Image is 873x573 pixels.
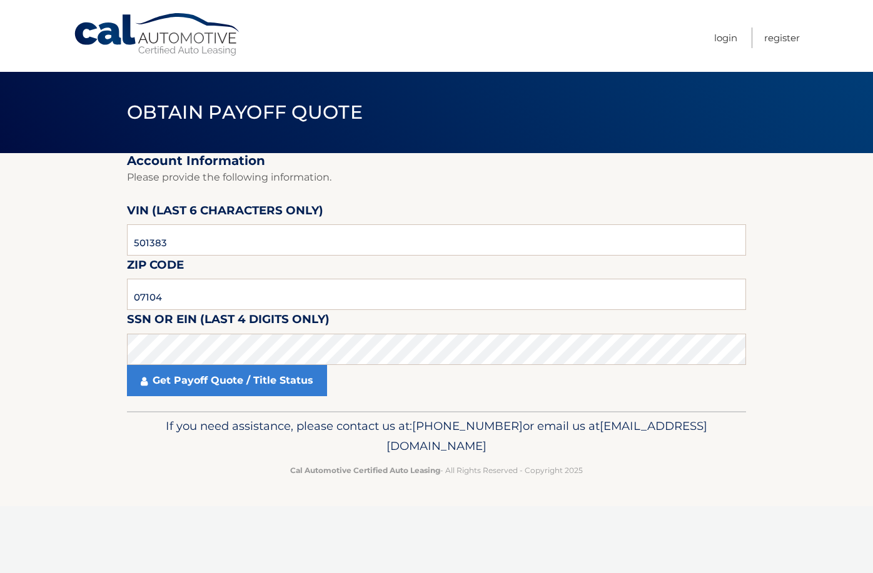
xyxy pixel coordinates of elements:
[127,101,363,124] span: Obtain Payoff Quote
[290,466,440,475] strong: Cal Automotive Certified Auto Leasing
[127,201,323,224] label: VIN (last 6 characters only)
[412,419,523,433] span: [PHONE_NUMBER]
[127,365,327,396] a: Get Payoff Quote / Title Status
[764,27,800,48] a: Register
[73,12,242,57] a: Cal Automotive
[127,256,184,279] label: Zip Code
[127,169,746,186] p: Please provide the following information.
[127,153,746,169] h2: Account Information
[135,464,738,477] p: - All Rights Reserved - Copyright 2025
[135,416,738,456] p: If you need assistance, please contact us at: or email us at
[714,27,737,48] a: Login
[127,310,330,333] label: SSN or EIN (last 4 digits only)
